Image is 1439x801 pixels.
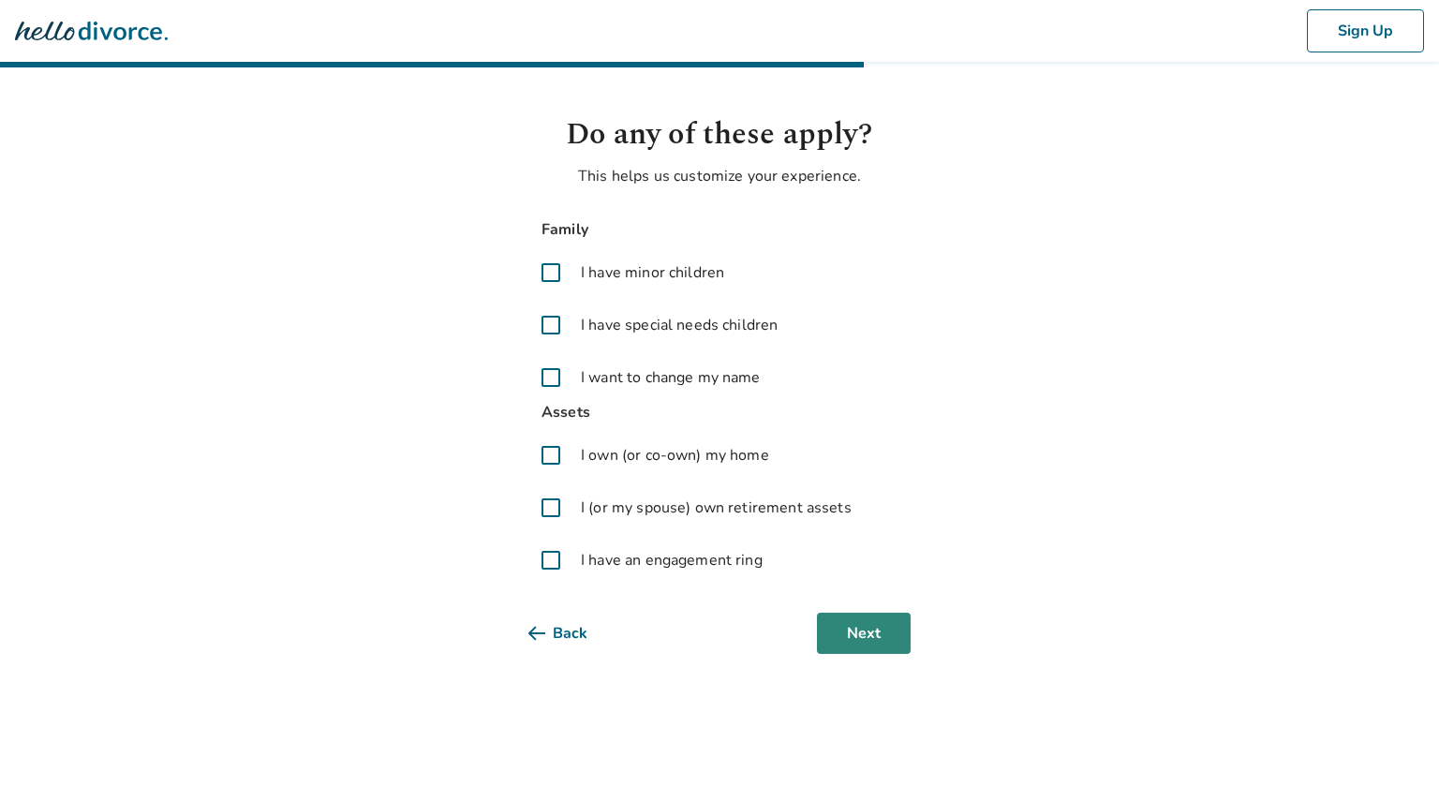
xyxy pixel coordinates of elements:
[528,165,911,187] p: This helps us customize your experience.
[528,217,911,243] span: Family
[581,497,852,519] span: I (or my spouse) own retirement assets
[528,613,617,654] button: Back
[581,549,763,571] span: I have an engagement ring
[1345,711,1439,801] iframe: Chat Widget
[581,444,769,467] span: I own (or co-own) my home
[528,400,911,425] span: Assets
[581,366,761,389] span: I want to change my name
[581,314,778,336] span: I have special needs children
[817,613,911,654] button: Next
[1307,9,1424,52] button: Sign Up
[528,112,911,157] h1: Do any of these apply?
[581,261,724,284] span: I have minor children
